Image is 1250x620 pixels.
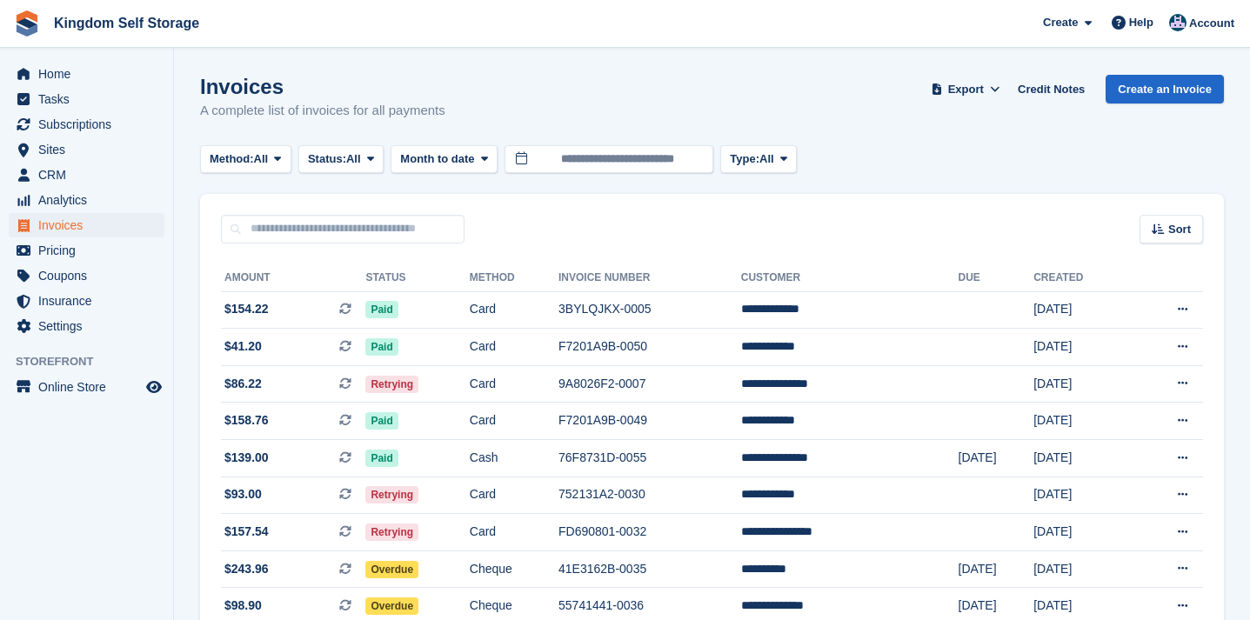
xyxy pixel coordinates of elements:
[730,150,759,168] span: Type:
[1168,221,1191,238] span: Sort
[38,213,143,237] span: Invoices
[224,485,262,503] span: $93.00
[1033,550,1131,588] td: [DATE]
[1169,14,1186,31] img: Bradley Werlin
[558,440,741,477] td: 76F8731D-0055
[16,353,173,370] span: Storefront
[38,314,143,338] span: Settings
[38,238,143,263] span: Pricing
[959,440,1034,477] td: [DATE]
[1033,291,1131,329] td: [DATE]
[558,514,741,551] td: FD690801-0032
[365,450,398,467] span: Paid
[558,550,741,588] td: 41E3162B-0035
[224,411,269,430] span: $158.76
[38,289,143,313] span: Insurance
[221,264,365,292] th: Amount
[224,375,262,393] span: $86.22
[9,263,164,288] a: menu
[1033,264,1131,292] th: Created
[558,329,741,366] td: F7201A9B-0050
[224,560,269,578] span: $243.96
[144,377,164,397] a: Preview store
[200,75,445,98] h1: Invoices
[38,375,143,399] span: Online Store
[1106,75,1224,103] a: Create an Invoice
[959,550,1034,588] td: [DATE]
[210,150,254,168] span: Method:
[558,365,741,403] td: 9A8026F2-0007
[1129,14,1153,31] span: Help
[741,264,959,292] th: Customer
[9,289,164,313] a: menu
[14,10,40,37] img: stora-icon-8386f47178a22dfd0bd8f6a31ec36ba5ce8667c1dd55bd0f319d3a0aa187defe.svg
[470,264,558,292] th: Method
[391,145,498,174] button: Month to date
[365,597,418,615] span: Overdue
[470,403,558,440] td: Card
[470,477,558,514] td: Card
[470,365,558,403] td: Card
[38,163,143,187] span: CRM
[365,264,469,292] th: Status
[927,75,1004,103] button: Export
[1033,329,1131,366] td: [DATE]
[224,300,269,318] span: $154.22
[9,137,164,162] a: menu
[1033,440,1131,477] td: [DATE]
[346,150,361,168] span: All
[470,329,558,366] td: Card
[759,150,774,168] span: All
[308,150,346,168] span: Status:
[365,376,418,393] span: Retrying
[38,87,143,111] span: Tasks
[38,263,143,288] span: Coupons
[365,523,418,541] span: Retrying
[400,150,474,168] span: Month to date
[224,337,262,356] span: $41.20
[365,486,418,503] span: Retrying
[254,150,269,168] span: All
[948,81,984,98] span: Export
[9,163,164,187] a: menu
[9,213,164,237] a: menu
[959,264,1034,292] th: Due
[224,449,269,467] span: $139.00
[365,301,398,318] span: Paid
[38,62,143,86] span: Home
[470,550,558,588] td: Cheque
[38,188,143,212] span: Analytics
[470,440,558,477] td: Cash
[9,188,164,212] a: menu
[298,145,384,174] button: Status: All
[365,412,398,430] span: Paid
[9,375,164,399] a: menu
[1033,403,1131,440] td: [DATE]
[365,338,398,356] span: Paid
[720,145,797,174] button: Type: All
[9,87,164,111] a: menu
[558,403,741,440] td: F7201A9B-0049
[1033,365,1131,403] td: [DATE]
[1189,15,1234,32] span: Account
[1011,75,1092,103] a: Credit Notes
[224,597,262,615] span: $98.90
[558,477,741,514] td: 752131A2-0030
[47,9,206,37] a: Kingdom Self Storage
[1043,14,1078,31] span: Create
[470,291,558,329] td: Card
[38,137,143,162] span: Sites
[470,514,558,551] td: Card
[365,561,418,578] span: Overdue
[9,112,164,137] a: menu
[558,264,741,292] th: Invoice Number
[9,62,164,86] a: menu
[38,112,143,137] span: Subscriptions
[9,238,164,263] a: menu
[224,523,269,541] span: $157.54
[1033,514,1131,551] td: [DATE]
[558,291,741,329] td: 3BYLQJKX-0005
[9,314,164,338] a: menu
[200,101,445,121] p: A complete list of invoices for all payments
[200,145,291,174] button: Method: All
